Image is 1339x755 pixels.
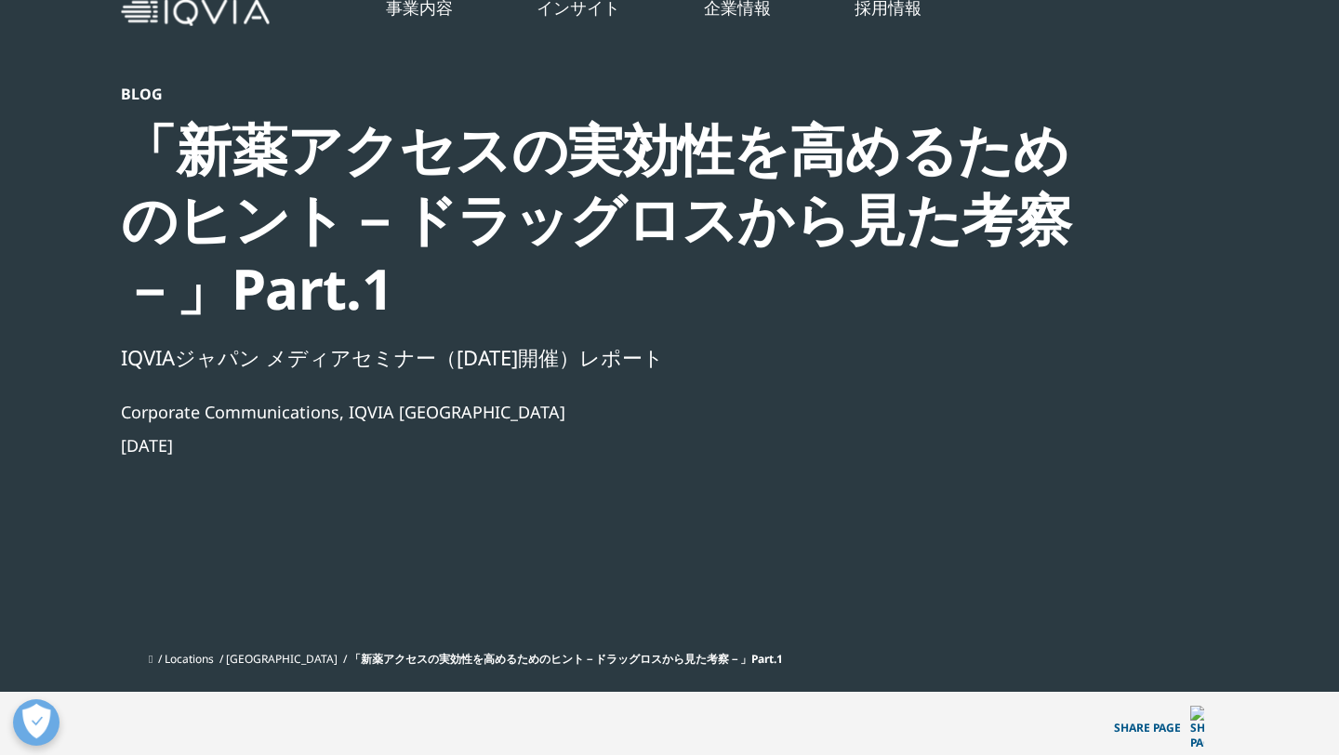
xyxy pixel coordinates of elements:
a: [GEOGRAPHIC_DATA] [226,651,338,667]
img: Share PAGE [1190,706,1204,750]
div: 「新薬アクセスの実効性を高めるためのヒント－ドラッグロスから見た考察－」Part.1 [121,114,1118,324]
div: [DATE] [121,434,1118,457]
div: Corporate Communications, IQVIA [GEOGRAPHIC_DATA] [121,401,1118,423]
div: IQVIAジャパン メディアセミナー（[DATE]開催）レポート [121,341,1118,373]
a: Locations [165,651,214,667]
div: Blog [121,85,1118,103]
button: 打开偏好 [13,699,60,746]
span: 「新薬アクセスの実効性を高めるためのヒント－ドラッグロスから見た考察－」Part.1 [350,651,783,667]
